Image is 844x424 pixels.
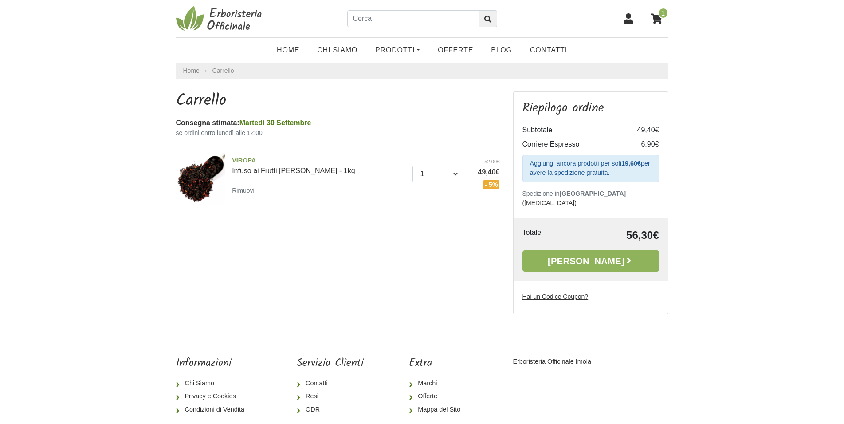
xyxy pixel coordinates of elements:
input: Cerca [347,10,479,27]
a: 1 [646,8,668,30]
small: Rimuovi [232,187,255,194]
a: Offerte [409,390,467,403]
a: [PERSON_NAME] [522,250,659,272]
a: Mappa del Sito [409,403,467,416]
a: Carrello [212,67,234,74]
span: Martedì 30 Settembre [239,119,311,127]
a: Prodotti [366,41,429,59]
b: [GEOGRAPHIC_DATA] [560,190,626,197]
span: 49,40€ [466,167,500,178]
h1: Carrello [176,91,500,111]
span: VIROPA [232,156,406,166]
a: Erboristeria Officinale Imola [513,358,591,365]
a: Privacy e Cookies [176,390,251,403]
span: 1 [658,8,668,19]
img: Infuso ai Frutti di Bosco - 1kg [173,152,226,205]
a: Resi [297,390,364,403]
small: se ordini entro lunedì alle 12:00 [176,128,500,138]
a: ([MEDICAL_DATA]) [522,199,577,206]
del: 52,00€ [466,158,500,166]
td: 6,90€ [624,137,659,151]
a: Blog [482,41,521,59]
a: Marchi [409,377,467,390]
td: Subtotale [522,123,624,137]
a: Contatti [521,41,576,59]
div: Consegna stimata: [176,118,500,128]
img: Erboristeria Officinale [176,5,265,32]
a: Chi Siamo [176,377,251,390]
h3: Riepilogo ordine [522,101,659,116]
u: Hai un Codice Coupon? [522,293,589,300]
td: 56,30€ [573,227,659,243]
label: Hai un Codice Coupon? [522,292,589,301]
nav: breadcrumb [176,63,668,79]
p: Spedizione in [522,189,659,208]
a: VIROPAInfuso ai Frutti [PERSON_NAME] - 1kg [232,156,406,174]
div: Aggiungi ancora prodotti per soli per avere la spedizione gratuita. [522,155,659,182]
strong: 19,60€ [621,160,641,167]
h5: Informazioni [176,357,251,370]
td: Totale [522,227,573,243]
a: ODR [297,403,364,416]
h5: Extra [409,357,467,370]
a: Rimuovi [232,185,258,196]
a: Home [183,66,200,75]
td: 49,40€ [624,123,659,137]
h5: Servizio Clienti [297,357,364,370]
span: - 5% [483,180,500,189]
a: OFFERTE [429,41,482,59]
a: Contatti [297,377,364,390]
td: Corriere Espresso [522,137,624,151]
a: Chi Siamo [308,41,366,59]
a: Home [268,41,308,59]
a: Condizioni di Vendita [176,403,251,416]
